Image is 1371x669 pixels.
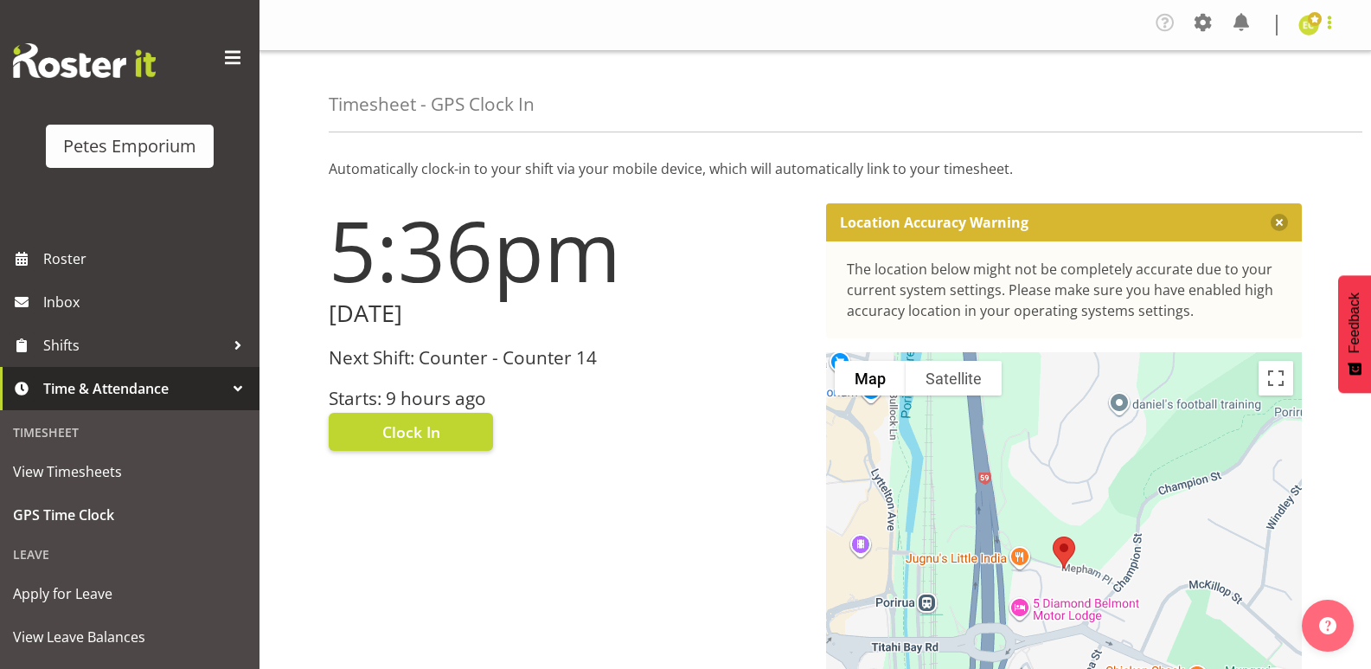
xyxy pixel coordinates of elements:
a: Apply for Leave [4,572,255,615]
img: Rosterit website logo [13,43,156,78]
a: View Timesheets [4,450,255,493]
a: View Leave Balances [4,615,255,659]
h1: 5:36pm [329,203,805,297]
img: help-xxl-2.png [1319,617,1336,634]
span: View Timesheets [13,459,247,485]
div: The location below might not be completely accurate due to your current system settings. Please m... [847,259,1282,321]
span: Inbox [43,289,251,315]
p: Automatically clock-in to your shift via your mobile device, which will automatically link to you... [329,158,1302,179]
button: Show satellite imagery [906,361,1002,396]
button: Close message [1271,214,1288,231]
h2: [DATE] [329,300,805,327]
span: Time & Attendance [43,376,225,402]
h4: Timesheet - GPS Clock In [329,94,535,114]
img: emma-croft7499.jpg [1298,15,1319,35]
span: Shifts [43,332,225,358]
button: Feedback - Show survey [1338,275,1371,393]
span: Roster [43,246,251,272]
button: Clock In [329,413,493,451]
div: Timesheet [4,415,255,450]
span: Clock In [382,421,440,443]
button: Show street map [835,361,906,396]
button: Toggle fullscreen view [1259,361,1293,396]
a: GPS Time Clock [4,493,255,537]
p: Location Accuracy Warning [840,214,1028,231]
h3: Starts: 9 hours ago [329,389,805,408]
span: Feedback [1347,293,1362,353]
span: Apply for Leave [13,581,247,607]
span: GPS Time Clock [13,502,247,528]
h3: Next Shift: Counter - Counter 14 [329,348,805,368]
div: Petes Emporium [63,133,196,159]
span: View Leave Balances [13,624,247,650]
div: Leave [4,537,255,572]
